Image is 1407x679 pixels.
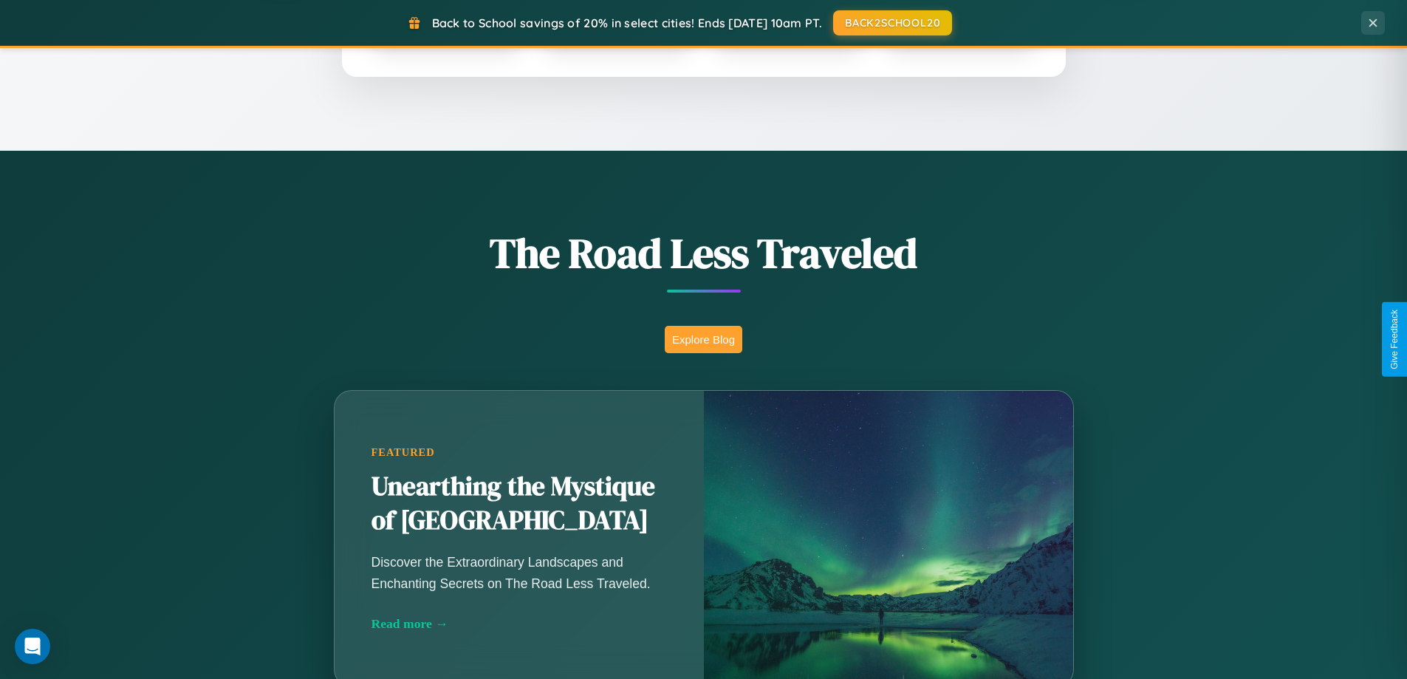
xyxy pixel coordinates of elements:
[1389,310,1400,369] div: Give Feedback
[372,616,667,632] div: Read more →
[372,470,667,538] h2: Unearthing the Mystique of [GEOGRAPHIC_DATA]
[372,552,667,593] p: Discover the Extraordinary Landscapes and Enchanting Secrets on The Road Less Traveled.
[372,446,667,459] div: Featured
[833,10,952,35] button: BACK2SCHOOL20
[15,629,50,664] div: Open Intercom Messenger
[665,326,742,353] button: Explore Blog
[432,16,822,30] span: Back to School savings of 20% in select cities! Ends [DATE] 10am PT.
[261,225,1147,282] h1: The Road Less Traveled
